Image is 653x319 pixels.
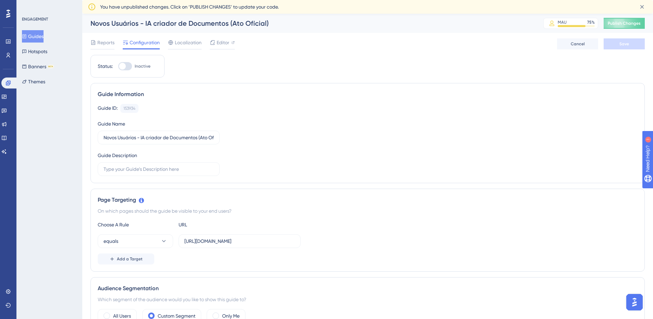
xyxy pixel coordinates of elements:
[624,292,645,312] iframe: UserGuiding AI Assistant Launcher
[98,104,118,113] div: Guide ID:
[22,45,47,58] button: Hotspots
[98,151,137,159] div: Guide Description
[217,38,229,47] span: Editor
[104,237,118,245] span: equals
[557,38,598,49] button: Cancel
[90,19,526,28] div: Novos Usuários - IA criador de Documentos (Ato Ofícial)
[604,38,645,49] button: Save
[100,3,279,11] span: You have unpublished changes. Click on ‘PUBLISH CHANGES’ to update your code.
[175,38,202,47] span: Localization
[22,16,48,22] div: ENGAGEMENT
[558,20,567,25] div: MAU
[104,134,214,141] input: Type your Guide’s Name here
[98,120,125,128] div: Guide Name
[98,207,638,215] div: On which pages should the guide be visible to your end users?
[619,41,629,47] span: Save
[98,234,173,248] button: equals
[98,284,638,293] div: Audience Segmentation
[135,63,150,69] span: Inactive
[97,38,114,47] span: Reports
[587,20,595,25] div: 75 %
[571,41,585,47] span: Cancel
[104,165,214,173] input: Type your Guide’s Description here
[604,18,645,29] button: Publish Changes
[22,30,44,43] button: Guides
[48,65,54,68] div: BETA
[22,60,54,73] button: BannersBETA
[98,221,173,229] div: Choose A Rule
[98,196,638,204] div: Page Targeting
[130,38,160,47] span: Configuration
[179,221,254,229] div: URL
[16,2,43,10] span: Need Help?
[98,90,638,98] div: Guide Information
[48,3,50,9] div: 1
[98,295,638,304] div: Which segment of the audience would you like to show this guide to?
[608,21,641,26] span: Publish Changes
[98,62,113,70] div: Status:
[117,256,143,262] span: Add a Target
[123,106,135,111] div: 153934
[184,237,295,245] input: yourwebsite.com/path
[98,253,154,264] button: Add a Target
[22,75,45,88] button: Themes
